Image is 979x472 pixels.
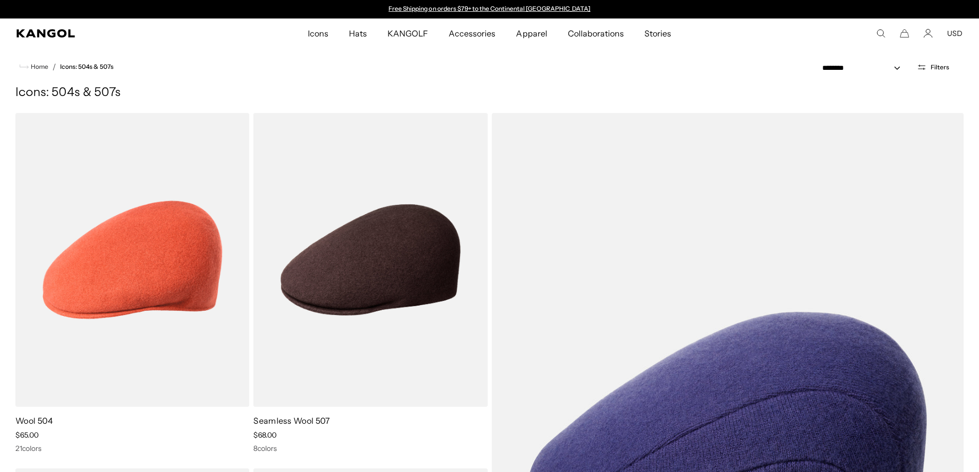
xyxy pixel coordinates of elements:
[15,113,249,407] img: Wool 504
[516,18,547,48] span: Apparel
[339,18,377,48] a: Hats
[876,29,885,38] summary: Search here
[568,18,624,48] span: Collaborations
[60,63,114,70] a: Icons: 504s & 507s
[253,113,487,407] img: Seamless Wool 507
[253,430,276,440] span: $68.00
[48,61,56,73] li: /
[308,18,328,48] span: Icons
[384,5,596,13] div: 1 of 2
[377,18,438,48] a: KANGOLF
[389,5,590,12] a: Free Shipping on orders $79+ to the Continental [GEOGRAPHIC_DATA]
[931,64,949,71] span: Filters
[298,18,339,48] a: Icons
[20,62,48,71] a: Home
[384,5,596,13] slideshow-component: Announcement bar
[349,18,367,48] span: Hats
[558,18,634,48] a: Collaborations
[818,63,911,73] select: Sort by: Featured
[644,18,671,48] span: Stories
[900,29,909,38] button: Cart
[634,18,681,48] a: Stories
[15,444,249,453] div: 21 colors
[449,18,495,48] span: Accessories
[387,18,428,48] span: KANGOLF
[911,63,955,72] button: Open filters
[15,85,964,101] h1: Icons: 504s & 507s
[253,416,330,426] a: Seamless Wool 507
[253,444,487,453] div: 8 colors
[29,63,48,70] span: Home
[947,29,963,38] button: USD
[923,29,933,38] a: Account
[15,430,39,440] span: $65.00
[384,5,596,13] div: Announcement
[16,29,204,37] a: Kangol
[438,18,506,48] a: Accessories
[15,416,53,426] a: Wool 504
[506,18,557,48] a: Apparel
